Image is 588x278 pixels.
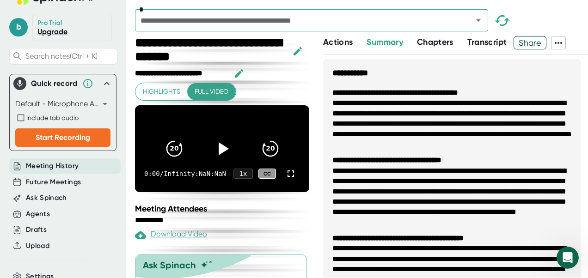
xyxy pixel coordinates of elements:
button: Ask Spinach [26,193,67,203]
button: Full video [187,83,236,100]
button: Transcript [467,36,507,48]
button: Upload [26,241,49,251]
button: Open [472,14,485,27]
span: Full video [195,86,228,97]
div: Close [295,4,312,20]
span: Share [514,35,546,51]
span: Search notes (Ctrl + K) [25,52,98,60]
span: Include tab audio [26,114,79,121]
button: Chapters [417,36,453,48]
div: Default - Microphone Array (Realtek(R) Audio) [15,97,110,111]
div: 1 x [233,169,253,179]
a: Upgrade [37,27,67,36]
span: b [9,18,28,36]
div: Download Video [135,230,207,241]
button: go back [6,4,24,21]
span: Highlights [143,86,180,97]
span: Start Recording [36,133,90,142]
button: Future Meetings [26,177,81,187]
div: Pro Trial [37,19,64,27]
button: Agents [26,209,50,219]
div: CC [258,169,276,179]
button: Collapse window [278,4,295,21]
button: Drafts [26,224,47,235]
div: Meeting Attendees [135,204,312,214]
button: Highlights [135,83,188,100]
button: Start Recording [15,128,110,147]
button: Actions [323,36,353,48]
button: Summary [367,36,403,48]
div: Quick record [31,79,78,88]
div: Quick record [13,74,112,93]
span: Actions [323,37,353,47]
span: Transcript [467,37,507,47]
span: Summary [367,37,403,47]
span: Chapters [417,37,453,47]
div: Ask Spinach [143,260,196,271]
iframe: Intercom live chat [557,247,579,269]
button: Share [514,36,546,49]
div: 0:00 / Infinity:NaN:NaN [144,170,211,177]
button: Meeting History [26,161,79,171]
